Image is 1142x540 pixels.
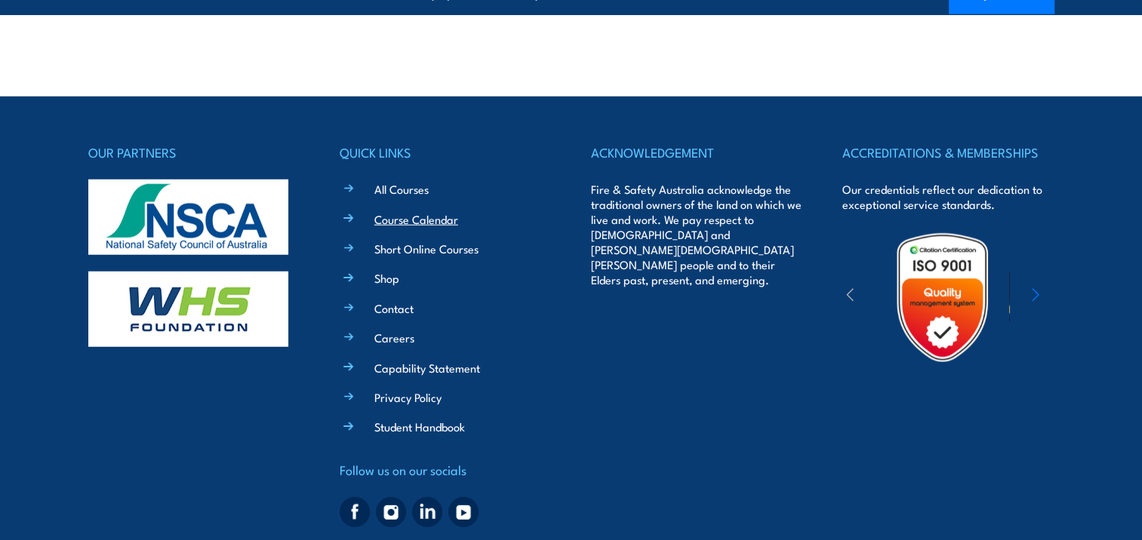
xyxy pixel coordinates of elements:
a: Contact [374,300,414,316]
a: Privacy Policy [374,389,442,405]
h4: ACKNOWLEDGEMENT [591,142,802,163]
a: Short Online Courses [374,241,479,256]
img: nsca-logo-footer [88,179,288,255]
img: whs-logo-footer [88,272,288,347]
h4: QUICK LINKS [340,142,551,163]
p: Fire & Safety Australia acknowledge the traditional owners of the land on which we live and work.... [591,182,802,287]
a: Shop [374,270,399,286]
p: Our credentials reflect our dedication to exceptional service standards. [842,182,1054,212]
img: Untitled design (19) [876,232,1008,364]
a: Student Handbook [374,419,465,434]
img: ewpa-logo [1009,272,1140,324]
a: Capability Statement [374,360,480,376]
a: Careers [374,330,414,345]
h4: ACCREDITATIONS & MEMBERSHIPS [842,142,1054,163]
a: All Courses [374,181,429,197]
h4: Follow us on our socials [340,459,551,480]
a: Course Calendar [374,211,458,227]
h4: OUR PARTNERS [88,142,300,163]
